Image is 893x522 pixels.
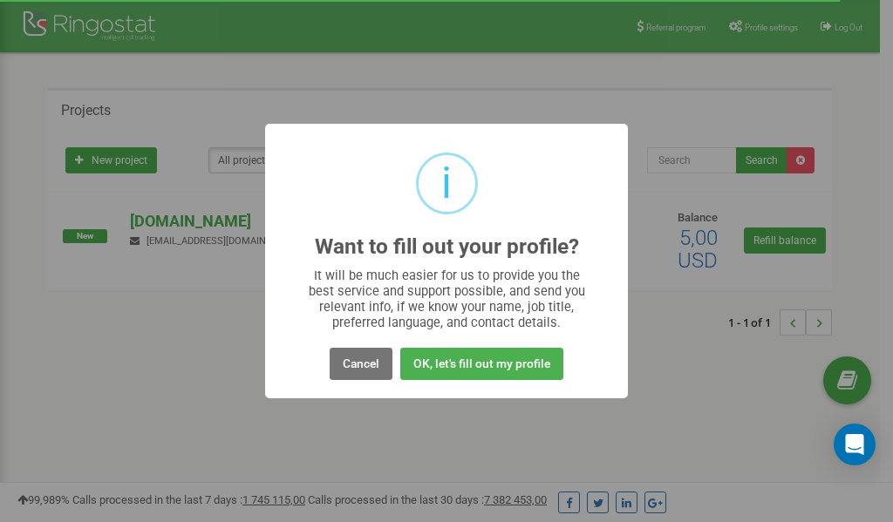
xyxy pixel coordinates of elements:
[400,348,563,380] button: OK, let's fill out my profile
[330,348,392,380] button: Cancel
[441,155,452,212] div: i
[300,268,594,330] div: It will be much easier for us to provide you the best service and support possible, and send you ...
[834,424,876,465] div: Open Intercom Messenger
[315,235,579,259] h2: Want to fill out your profile?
